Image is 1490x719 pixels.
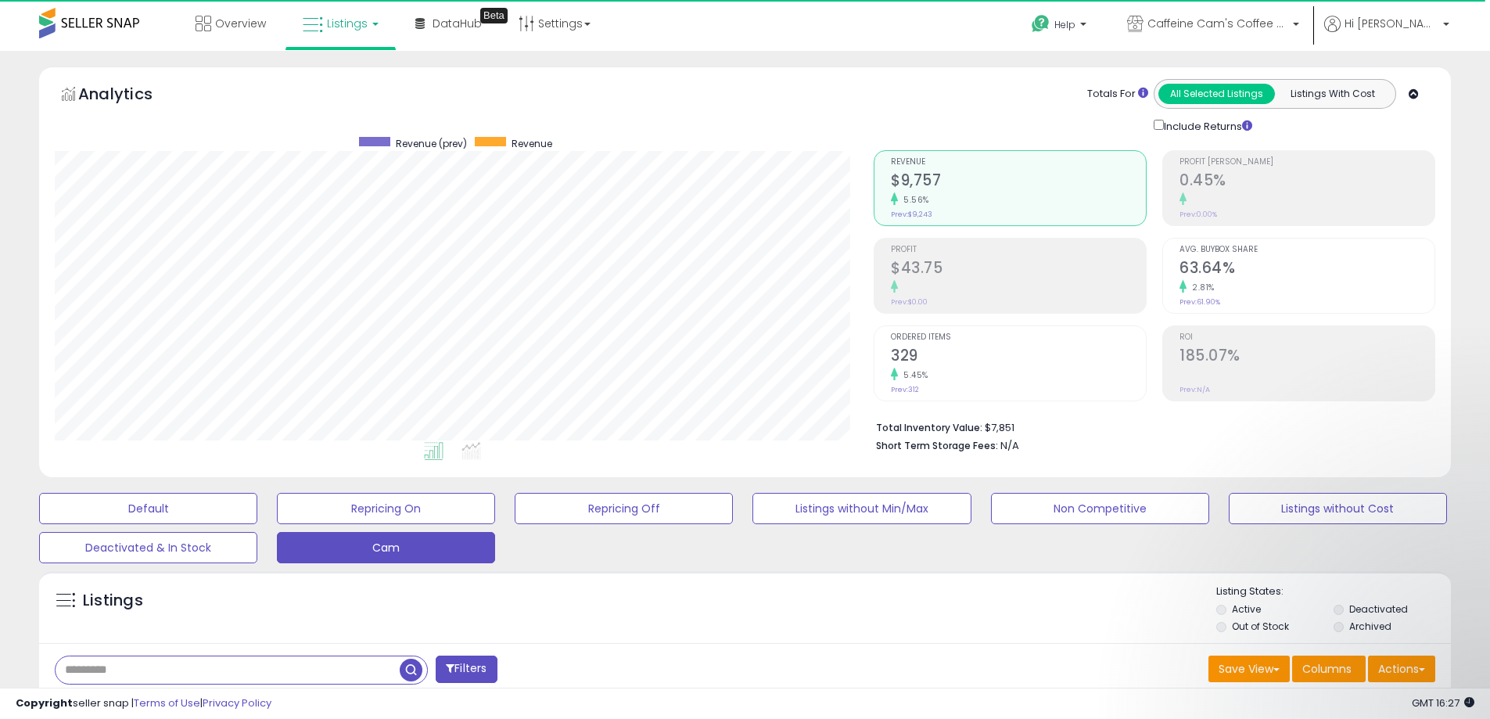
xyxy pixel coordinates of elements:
i: Get Help [1031,14,1050,34]
span: Avg. Buybox Share [1179,246,1434,254]
span: Listings [327,16,368,31]
small: Prev: $0.00 [891,297,928,307]
div: Tooltip anchor [480,8,508,23]
button: Non Competitive [991,493,1209,524]
button: Filters [436,656,497,683]
span: N/A [1000,438,1019,453]
div: Totals For [1087,87,1148,102]
small: Prev: 0.00% [1179,210,1217,219]
small: Prev: 312 [891,385,919,394]
small: 5.45% [898,369,928,381]
span: Caffeine Cam's Coffee & Candy Company Inc. [1147,16,1288,31]
span: Revenue (prev) [396,137,467,150]
a: Hi [PERSON_NAME] [1324,16,1449,51]
span: Profit [PERSON_NAME] [1179,158,1434,167]
button: Deactivated & In Stock [39,532,257,563]
button: Repricing On [277,493,495,524]
small: Prev: N/A [1179,385,1210,394]
span: ROI [1179,333,1434,342]
h2: 0.45% [1179,171,1434,192]
button: All Selected Listings [1158,84,1275,104]
h2: $9,757 [891,171,1146,192]
button: Listings without Cost [1229,493,1447,524]
h5: Analytics [78,83,183,109]
strong: Copyright [16,696,73,710]
a: Privacy Policy [203,696,271,710]
span: Overview [215,16,266,31]
span: Help [1054,18,1075,31]
small: 2.81% [1187,282,1215,293]
a: Help [1019,2,1102,51]
button: Default [39,493,257,524]
span: Ordered Items [891,333,1146,342]
button: Repricing Off [515,493,733,524]
small: Prev: $9,243 [891,210,932,219]
button: Listings With Cost [1274,84,1391,104]
h2: $43.75 [891,259,1146,280]
span: Profit [891,246,1146,254]
span: Hi [PERSON_NAME] [1345,16,1438,31]
h2: 185.07% [1179,347,1434,368]
span: Revenue [891,158,1146,167]
small: Prev: 61.90% [1179,297,1220,307]
span: Revenue [512,137,552,150]
li: $7,851 [876,417,1424,436]
b: Short Term Storage Fees: [876,439,998,452]
div: seller snap | | [16,696,271,711]
b: Total Inventory Value: [876,421,982,434]
button: Listings without Min/Max [752,493,971,524]
small: 5.56% [898,194,929,206]
h5: Listings [83,590,143,612]
h2: 329 [891,347,1146,368]
a: Terms of Use [134,696,200,710]
span: DataHub [433,16,482,31]
p: Listing States: [1216,584,1451,599]
h2: 63.64% [1179,259,1434,280]
div: Include Returns [1142,117,1271,135]
button: Cam [277,532,495,563]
